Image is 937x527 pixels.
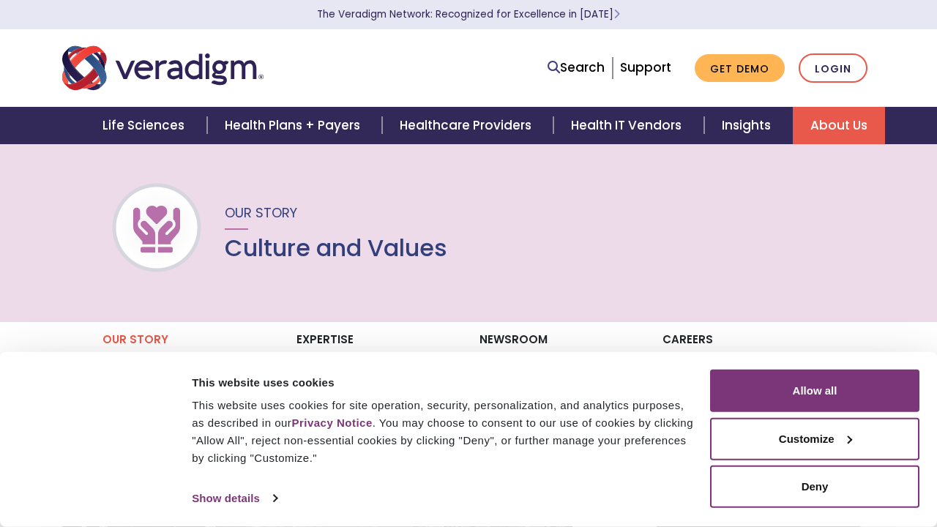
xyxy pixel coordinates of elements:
[613,7,620,21] span: Learn More
[710,370,919,412] button: Allow all
[695,54,785,83] a: Get Demo
[225,203,297,222] span: Our Story
[793,107,885,144] a: About Us
[710,417,919,460] button: Customize
[553,107,703,144] a: Health IT Vendors
[710,466,919,508] button: Deny
[225,234,447,262] h1: Culture and Values
[382,107,553,144] a: Healthcare Providers
[317,7,620,21] a: The Veradigm Network: Recognized for Excellence in [DATE]Learn More
[291,416,372,429] a: Privacy Notice
[62,44,264,92] img: Veradigm logo
[799,53,867,83] a: Login
[85,107,206,144] a: Life Sciences
[704,107,793,144] a: Insights
[620,59,671,76] a: Support
[548,58,605,78] a: Search
[207,107,382,144] a: Health Plans + Payers
[192,487,277,509] a: Show details
[192,373,693,391] div: This website uses cookies
[192,397,693,467] div: This website uses cookies for site operation, security, personalization, and analytics purposes, ...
